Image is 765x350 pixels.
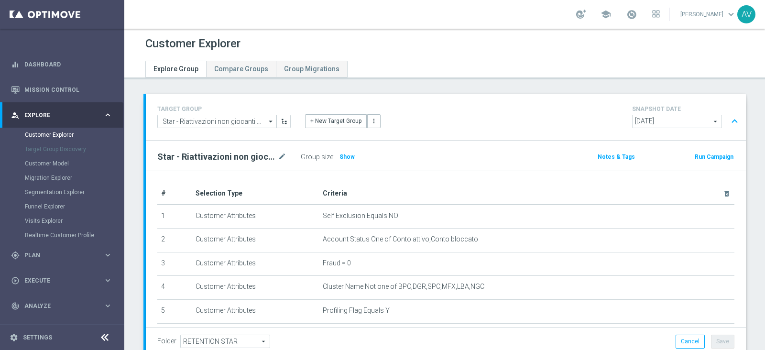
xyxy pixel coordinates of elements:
[367,114,381,128] button: more_vert
[25,188,99,196] a: Segmentation Explorer
[25,160,99,167] a: Customer Model
[24,278,103,284] span: Execute
[25,199,123,214] div: Funnel Explorer
[103,301,112,310] i: keyboard_arrow_right
[25,156,123,171] div: Customer Model
[694,152,734,162] button: Run Campaign
[103,251,112,260] i: keyboard_arrow_right
[192,229,319,252] td: Customer Attributes
[25,231,99,239] a: Realtime Customer Profile
[103,110,112,120] i: keyboard_arrow_right
[157,252,192,276] td: 3
[597,152,636,162] button: Notes & Tags
[25,203,99,210] a: Funnel Explorer
[278,151,286,163] i: mode_edit
[323,212,398,220] span: Self Exclusion Equals NO
[192,323,319,347] td: Customer Attributes
[103,276,112,285] i: keyboard_arrow_right
[24,77,112,102] a: Mission Control
[11,252,113,259] button: gps_fixed Plan keyboard_arrow_right
[24,303,103,309] span: Analyze
[157,103,734,131] div: TARGET GROUP arrow_drop_down + New Target Group more_vert SNAPSHOT DATE arrow_drop_down expand_less
[24,112,103,118] span: Explore
[157,115,276,128] input: Star - Riattivazioni non giocanti mese
[11,251,103,260] div: Plan
[25,174,99,182] a: Migration Explorer
[157,106,291,112] h4: TARGET GROUP
[157,151,276,163] h2: Star - Riattivazioni non giocanti mese
[25,214,123,228] div: Visits Explorer
[11,86,113,94] button: Mission Control
[157,299,192,323] td: 5
[601,9,611,20] span: school
[157,183,192,205] th: #
[157,323,192,347] td: 6
[153,65,198,73] span: Explore Group
[333,153,335,161] label: :
[192,252,319,276] td: Customer Attributes
[25,131,99,139] a: Customer Explorer
[157,229,192,252] td: 2
[192,205,319,229] td: Customer Attributes
[25,228,123,242] div: Realtime Customer Profile
[323,283,484,291] span: Cluster Name Not one of BPO,DGR,SPC,MFX,LBA,NGC
[323,189,347,197] span: Criteria
[11,276,20,285] i: play_circle_outline
[723,190,731,197] i: delete_forever
[11,61,113,68] button: equalizer Dashboard
[145,61,348,77] ul: Tabs
[11,302,113,310] button: track_changes Analyze keyboard_arrow_right
[711,335,734,348] button: Save
[676,335,705,348] button: Cancel
[24,52,112,77] a: Dashboard
[11,111,103,120] div: Explore
[726,9,736,20] span: keyboard_arrow_down
[24,252,103,258] span: Plan
[25,217,99,225] a: Visits Explorer
[301,153,333,161] label: Group size
[192,276,319,300] td: Customer Attributes
[145,37,240,51] h1: Customer Explorer
[305,114,367,128] button: + New Target Group
[25,142,123,156] div: Target Group Discovery
[192,183,319,205] th: Selection Type
[323,259,351,267] span: Fraud = 0
[371,118,377,124] i: more_vert
[679,7,737,22] a: [PERSON_NAME]keyboard_arrow_down
[323,306,390,315] span: Profiling Flag Equals Y
[10,333,18,342] i: settings
[25,171,123,185] div: Migration Explorer
[728,112,742,131] button: expand_less
[157,337,176,345] label: Folder
[11,276,103,285] div: Execute
[11,302,20,310] i: track_changes
[737,5,755,23] div: AV
[11,251,20,260] i: gps_fixed
[214,65,268,73] span: Compare Groups
[157,205,192,229] td: 1
[11,302,103,310] div: Analyze
[157,276,192,300] td: 4
[632,106,742,112] h4: SNAPSHOT DATE
[11,111,20,120] i: person_search
[11,52,112,77] div: Dashboard
[11,111,113,119] button: person_search Explore keyboard_arrow_right
[266,115,276,128] i: arrow_drop_down
[11,277,113,284] button: play_circle_outline Execute keyboard_arrow_right
[25,128,123,142] div: Customer Explorer
[339,153,355,160] span: Show
[323,235,478,243] span: Account Status One of Conto attivo,Conto bloccato
[25,185,123,199] div: Segmentation Explorer
[11,77,112,102] div: Mission Control
[23,335,52,340] a: Settings
[192,299,319,323] td: Customer Attributes
[284,65,339,73] span: Group Migrations
[11,60,20,69] i: equalizer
